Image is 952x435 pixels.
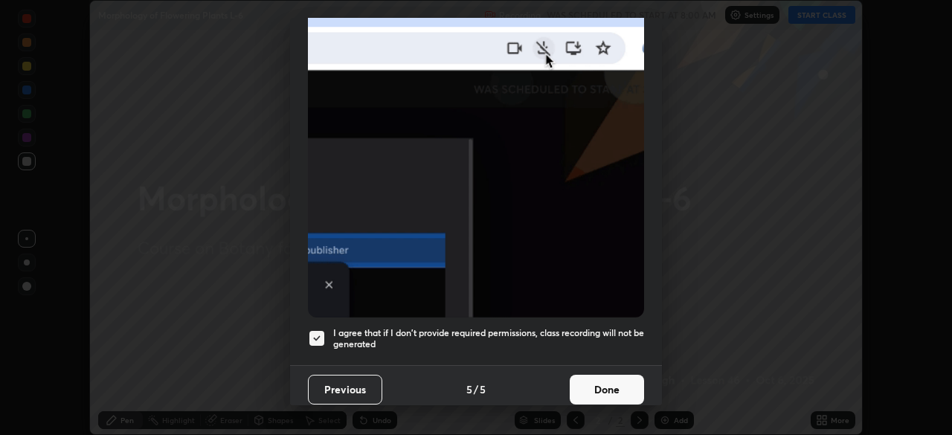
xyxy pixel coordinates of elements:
[570,375,644,405] button: Done
[466,381,472,397] h4: 5
[333,327,644,350] h5: I agree that if I don't provide required permissions, class recording will not be generated
[480,381,486,397] h4: 5
[474,381,478,397] h4: /
[308,375,382,405] button: Previous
